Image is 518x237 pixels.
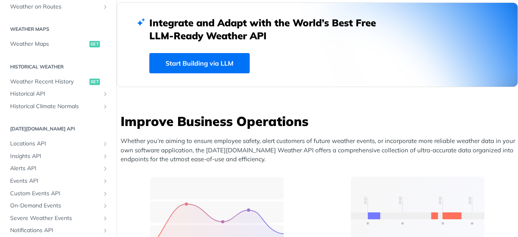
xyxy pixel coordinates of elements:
[102,91,108,97] button: Show subpages for Historical API
[6,188,110,200] a: Custom Events APIShow subpages for Custom Events API
[6,76,110,88] a: Weather Recent Historyget
[102,190,108,197] button: Show subpages for Custom Events API
[6,88,110,100] a: Historical APIShow subpages for Historical API
[149,53,250,73] a: Start Building via LLM
[10,190,100,198] span: Custom Events API
[6,125,110,132] h2: [DATE][DOMAIN_NAME] API
[102,215,108,222] button: Show subpages for Severe Weather Events
[10,226,100,235] span: Notifications API
[10,78,87,86] span: Weather Recent History
[10,40,87,48] span: Weather Maps
[10,140,100,148] span: Locations API
[10,214,100,222] span: Severe Weather Events
[10,90,100,98] span: Historical API
[89,79,100,85] span: get
[102,103,108,110] button: Show subpages for Historical Climate Normals
[6,224,110,237] a: Notifications APIShow subpages for Notifications API
[10,177,100,185] span: Events API
[6,1,110,13] a: Weather on RoutesShow subpages for Weather on Routes
[89,41,100,47] span: get
[6,26,110,33] h2: Weather Maps
[6,100,110,113] a: Historical Climate NormalsShow subpages for Historical Climate Normals
[6,38,110,50] a: Weather Mapsget
[6,150,110,162] a: Insights APIShow subpages for Insights API
[102,165,108,172] button: Show subpages for Alerts API
[6,200,110,212] a: On-Demand EventsShow subpages for On-Demand Events
[102,178,108,184] button: Show subpages for Events API
[10,152,100,160] span: Insights API
[102,141,108,147] button: Show subpages for Locations API
[6,63,110,70] h2: Historical Weather
[121,137,518,164] p: Whether you’re aiming to ensure employee safety, alert customers of future weather events, or inc...
[102,153,108,160] button: Show subpages for Insights API
[121,112,518,130] h3: Improve Business Operations
[10,3,100,11] span: Weather on Routes
[10,202,100,210] span: On-Demand Events
[6,162,110,175] a: Alerts APIShow subpages for Alerts API
[10,102,100,111] span: Historical Climate Normals
[102,203,108,209] button: Show subpages for On-Demand Events
[6,212,110,224] a: Severe Weather EventsShow subpages for Severe Weather Events
[10,164,100,173] span: Alerts API
[6,175,110,187] a: Events APIShow subpages for Events API
[149,16,388,42] h2: Integrate and Adapt with the World’s Best Free LLM-Ready Weather API
[102,227,108,234] button: Show subpages for Notifications API
[6,138,110,150] a: Locations APIShow subpages for Locations API
[102,4,108,10] button: Show subpages for Weather on Routes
